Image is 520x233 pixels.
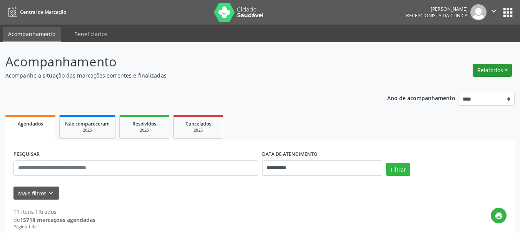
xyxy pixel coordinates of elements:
img: img [470,4,487,20]
span: Não compareceram [65,121,110,127]
strong: 15718 marcações agendadas [20,216,95,223]
span: Recepcionista da clínica [406,12,468,19]
i: print [495,212,503,220]
span: Cancelados [186,121,211,127]
div: 11 itens filtrados [13,208,95,216]
button: print [491,208,507,223]
div: 2025 [125,127,164,133]
button: Filtrar [386,163,410,176]
p: Ano de acompanhamento [387,93,455,102]
p: Acompanhe a situação das marcações correntes e finalizadas [5,71,362,79]
button: Relatórios [473,64,512,77]
button: apps [501,6,515,19]
i:  [490,7,498,15]
i: keyboard_arrow_down [47,189,55,197]
button:  [487,4,501,20]
div: [PERSON_NAME] [406,6,468,12]
button: Mais filtroskeyboard_arrow_down [13,187,59,200]
a: Acompanhamento [3,27,61,42]
span: Agendados [18,121,43,127]
p: Acompanhamento [5,52,362,71]
a: Beneficiários [69,27,113,41]
div: 2025 [179,127,217,133]
label: PESQUISAR [13,149,40,160]
span: Central de Marcação [20,9,66,15]
div: 2025 [65,127,110,133]
a: Central de Marcação [5,6,66,18]
span: Resolvidos [132,121,156,127]
div: Página 1 de 1 [13,224,95,230]
div: de [13,216,95,224]
label: DATA DE ATENDIMENTO [262,149,318,160]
